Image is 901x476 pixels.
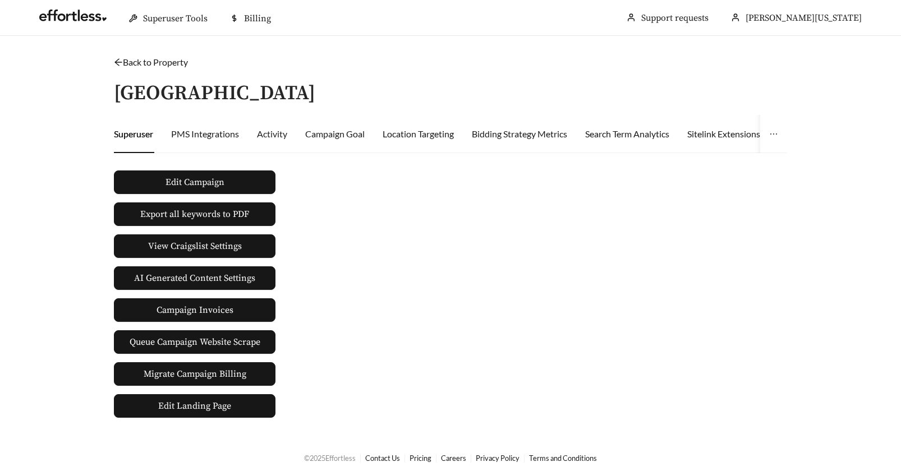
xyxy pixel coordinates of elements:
button: AI Generated Content Settings [114,266,275,290]
span: Superuser Tools [143,13,208,24]
div: Superuser [114,127,153,141]
div: Activity [257,127,287,141]
span: Campaign Invoices [157,299,233,321]
span: [PERSON_NAME][US_STATE] [746,12,862,24]
span: Billing [244,13,271,24]
button: Export all keywords to PDF [114,202,275,226]
button: Edit Campaign [114,170,275,194]
span: Queue Campaign Website Scrape [130,335,260,349]
span: © 2025 Effortless [304,454,356,463]
a: Careers [441,454,466,463]
h3: [GEOGRAPHIC_DATA] [114,82,315,105]
span: View Craigslist Settings [148,239,242,253]
span: ellipsis [769,130,778,138]
div: Search Term Analytics [585,127,669,141]
span: Export all keywords to PDF [140,207,249,221]
span: AI Generated Content Settings [134,271,255,285]
span: Edit Landing Page [158,395,231,417]
div: Location Targeting [383,127,454,141]
div: PMS Integrations [171,127,239,141]
a: Campaign Invoices [114,298,275,322]
a: Contact Us [365,454,400,463]
span: arrow-left [114,58,123,67]
button: Queue Campaign Website Scrape [114,330,275,354]
a: Support requests [641,12,709,24]
a: Pricing [410,454,431,463]
a: Terms and Conditions [529,454,597,463]
a: Privacy Policy [476,454,520,463]
button: ellipsis [760,115,787,153]
span: Migrate Campaign Billing [144,367,246,381]
span: Edit Campaign [166,175,224,189]
button: Migrate Campaign Billing [114,362,275,386]
div: Campaign Goal [305,127,365,141]
div: Sitelink Extensions [687,127,760,141]
div: Bidding Strategy Metrics [472,127,567,141]
a: arrow-leftBack to Property [114,57,188,67]
a: Edit Landing Page [114,394,275,418]
button: View Craigslist Settings [114,234,275,258]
